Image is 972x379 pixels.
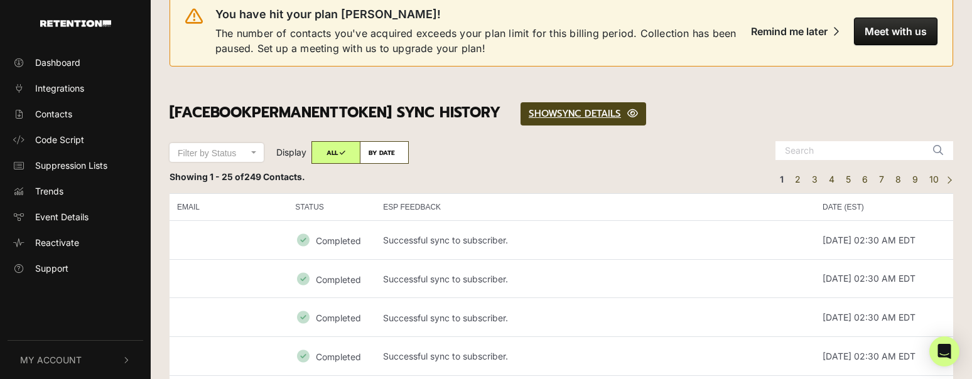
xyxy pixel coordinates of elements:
[8,341,143,379] button: My Account
[35,159,107,172] span: Suppression Lists
[170,171,305,182] strong: Showing 1 - 25 of
[841,172,855,186] a: Page 5
[8,129,143,150] a: Code Script
[215,7,441,22] span: You have hit your plan [PERSON_NAME]!
[35,107,72,120] span: Contacts
[360,141,409,164] label: BY DATE
[773,170,953,188] div: Pagination
[311,141,360,164] label: ALL
[316,274,361,284] small: Completed
[20,353,82,366] span: My Account
[35,236,79,249] span: Reactivate
[891,172,905,186] a: Page 8
[8,52,143,73] a: Dashboard
[807,172,822,186] a: Page 3
[791,172,805,186] a: Page 2
[170,102,500,124] span: [FacebookPermanentToken] SYNC HISTORY
[383,313,508,324] p: Successful sync to subscriber.
[35,82,84,95] span: Integrations
[170,193,288,220] th: EMAIL
[858,172,872,186] a: Page 6
[8,104,143,124] a: Contacts
[35,210,89,223] span: Event Details
[178,148,236,158] span: Filter by Status
[815,193,953,220] th: DATE (EST)
[35,56,80,69] span: Dashboard
[40,20,111,27] img: Retention.com
[316,351,361,362] small: Completed
[8,232,143,253] a: Reactivate
[741,18,849,45] button: Remind me later
[815,298,953,337] td: [DATE] 02:30 AM EDT
[8,258,143,279] a: Support
[35,133,84,146] span: Code Script
[8,78,143,99] a: Integrations
[908,172,922,186] a: Page 9
[316,235,361,246] small: Completed
[316,312,361,323] small: Completed
[815,336,953,375] td: [DATE] 02:30 AM EDT
[244,171,305,182] span: 249 Contacts.
[929,336,959,366] div: Open Intercom Messenger
[854,18,937,45] button: Meet with us
[775,172,788,186] em: Page 1
[529,107,557,120] span: SHOW
[815,220,953,259] td: [DATE] 02:30 AM EDT
[751,25,828,38] div: Remind me later
[215,26,752,56] span: The number of contacts you've acquired exceeds your plan limit for this billing period. Collectio...
[925,172,943,186] a: Page 10
[375,193,815,220] th: ESP FEEDBACK
[383,351,508,362] p: Successful sync to subscriber.
[35,262,68,275] span: Support
[288,193,375,220] th: STATUS
[775,141,926,160] input: Search
[383,235,508,246] p: Successful sync to subscriber.
[35,184,63,198] span: Trends
[276,147,306,157] span: Display
[824,172,839,186] a: Page 4
[875,172,888,186] a: Page 7
[815,259,953,298] td: [DATE] 02:30 AM EDT
[521,102,646,125] a: SHOWSYNC DETAILS
[8,181,143,201] a: Trends
[8,206,143,227] a: Event Details
[383,274,508,285] p: Successful sync to subscriber.
[8,155,143,176] a: Suppression Lists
